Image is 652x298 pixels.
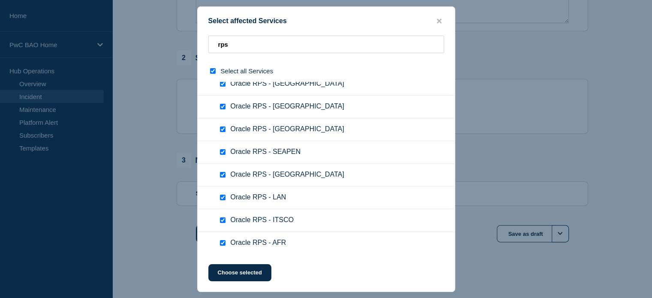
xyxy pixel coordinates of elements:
[231,80,344,88] span: Oracle RPS - [GEOGRAPHIC_DATA]
[231,148,301,157] span: Oracle RPS - SEAPEN
[208,264,271,281] button: Choose selected
[220,172,225,178] input: Oracle RPS - NZ checkbox
[221,67,273,75] span: Select all Services
[198,17,455,25] div: Select affected Services
[434,17,444,25] button: close button
[231,239,286,247] span: Oracle RPS - AFR
[231,171,344,179] span: Oracle RPS - [GEOGRAPHIC_DATA]
[208,36,444,53] input: Search
[231,193,286,202] span: Oracle RPS - LAN
[210,68,216,74] input: select all checkbox
[231,125,344,134] span: Oracle RPS - [GEOGRAPHIC_DATA]
[220,149,225,155] input: Oracle RPS - SEAPEN checkbox
[220,240,225,246] input: Oracle RPS - AFR checkbox
[220,195,225,200] input: Oracle RPS - LAN checkbox
[220,126,225,132] input: Oracle RPS - SINGAPORE checkbox
[220,217,225,223] input: Oracle RPS - ITSCO checkbox
[231,216,294,225] span: Oracle RPS - ITSCO
[231,102,344,111] span: Oracle RPS - [GEOGRAPHIC_DATA]
[220,104,225,109] input: Oracle RPS - Malta checkbox
[220,81,225,87] input: Oracle RPS - Isle of Man checkbox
